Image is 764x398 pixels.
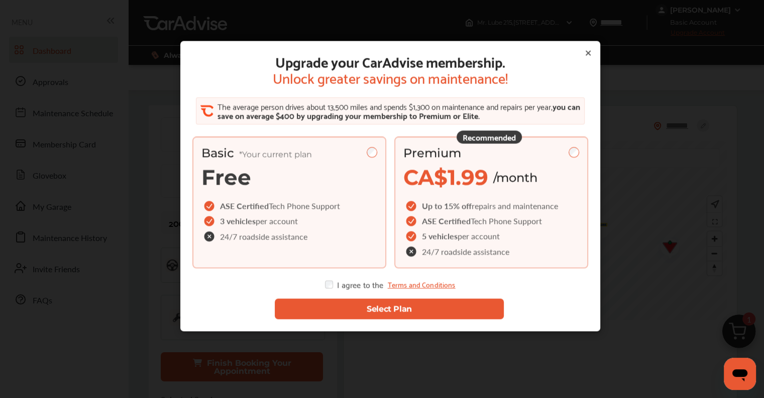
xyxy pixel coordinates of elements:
span: repairs and maintenance [472,200,558,212]
span: Tech Phone Support [269,200,340,212]
span: Unlock greater savings on maintenance! [273,69,508,86]
span: ASE Certified [220,200,269,212]
img: checkIcon.6d469ec1.svg [406,231,418,242]
button: Select Plan [274,299,503,320]
span: 24/7 roadside assistance [422,248,509,256]
div: I agree to the [325,281,455,289]
span: per account [256,215,298,227]
span: Basic [201,146,312,161]
span: Up to 15% off [422,200,472,212]
img: checkIcon.6d469ec1.svg [406,216,418,226]
img: checkIcon.6d469ec1.svg [204,216,216,226]
span: /month [493,170,537,185]
span: per account [458,230,500,242]
img: CA_CheckIcon.cf4f08d4.svg [200,105,213,118]
img: check-cross-icon.c68f34ea.svg [204,231,216,242]
div: Recommended [457,131,522,144]
span: ASE Certified [422,215,471,227]
img: check-cross-icon.c68f34ea.svg [406,247,418,257]
span: you can save on average $400 by upgrading your membership to Premium or Elite. [217,100,580,122]
img: checkIcon.6d469ec1.svg [406,201,418,211]
span: 3 vehicles [220,215,256,227]
span: Tech Phone Support [471,215,542,227]
span: Premium [403,146,461,161]
span: CA$1.99 [403,165,488,191]
span: 5 vehicles [422,230,458,242]
span: The average person drives about 13,500 miles and spends $1,300 on maintenance and repairs per year, [217,100,552,113]
span: Free [201,165,251,191]
img: checkIcon.6d469ec1.svg [204,201,216,211]
iframe: Button to launch messaging window [724,358,756,390]
span: Upgrade your CarAdvise membership. [273,53,508,69]
span: *Your current plan [239,150,312,160]
span: 24/7 roadside assistance [220,232,307,241]
a: Terms and Conditions [387,281,455,289]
